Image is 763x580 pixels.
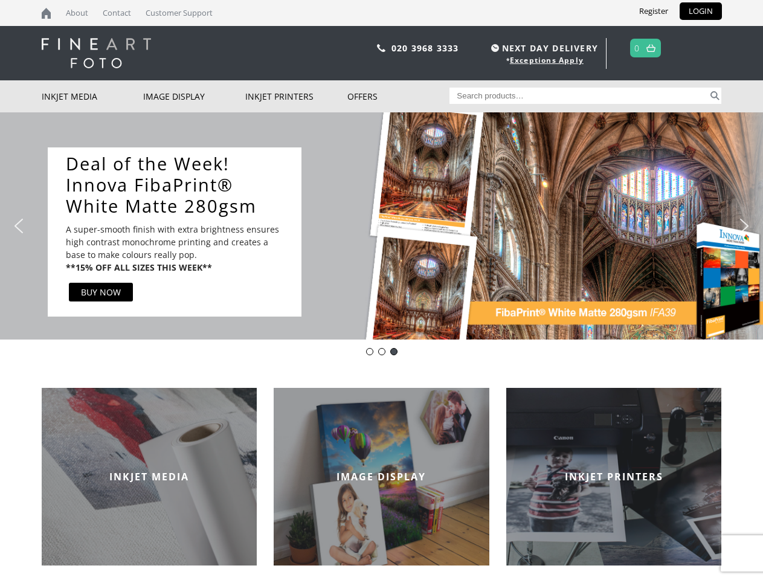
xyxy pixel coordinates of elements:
a: LOGIN [680,2,722,20]
a: Inkjet Printers [245,80,347,112]
b: **15% OFF ALL SIZES THIS WEEK** [66,262,212,273]
input: Search products… [449,88,708,104]
a: 0 [634,39,640,57]
span: NEXT DAY DELIVERY [488,41,598,55]
div: Innova-general [366,348,373,355]
a: Exceptions Apply [510,55,584,65]
a: 020 3968 3333 [391,42,459,54]
a: Deal of the Week!Innova FibaPrint®White Matte 280gsm [66,153,295,216]
a: Inkjet Media [42,80,144,112]
h2: INKJET MEDIA [42,470,257,483]
button: Search [708,88,722,104]
a: Offers [347,80,449,112]
a: BUY NOW [69,283,133,301]
div: Choose slide to display. [364,346,400,358]
div: BUY NOW [81,286,121,298]
a: Image Display [143,80,245,112]
img: next arrow [735,216,754,236]
a: Register [630,2,677,20]
h2: INKJET PRINTERS [506,470,722,483]
img: time.svg [491,44,499,52]
img: logo-white.svg [42,38,151,68]
div: pinch book [378,348,385,355]
img: basket.svg [646,44,655,52]
img: phone.svg [377,44,385,52]
h2: IMAGE DISPLAY [274,470,489,483]
p: A super-smooth finish with extra brightness ensures high contrast monochrome printing and creates... [66,223,280,261]
div: DOTWEEK- IFA39 [390,348,398,355]
img: previous arrow [9,216,28,236]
